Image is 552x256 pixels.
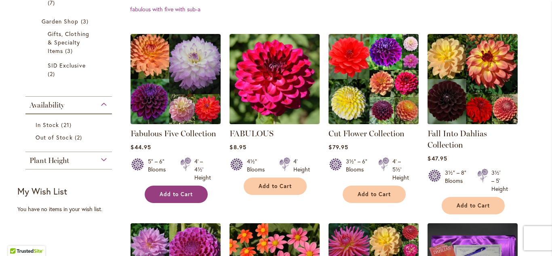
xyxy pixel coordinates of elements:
[131,118,221,126] a: Fabulous Five Collection
[358,191,391,198] span: Add to Cart
[42,17,98,25] a: Garden Shop
[428,34,518,124] img: Fall Into Dahlias Collection
[131,129,216,138] a: Fabulous Five Collection
[259,183,292,190] span: Add to Cart
[145,186,208,203] button: Add to Cart
[6,227,29,250] iframe: Launch Accessibility Center
[65,47,75,55] span: 3
[48,61,92,78] a: SID Exclusive
[428,154,447,162] span: $47.95
[329,129,405,138] a: Cut Flower Collection
[428,118,518,126] a: Fall Into Dahlias Collection
[230,34,320,124] img: FABULOUS
[230,118,320,126] a: FABULOUS
[36,121,104,129] a: In Stock 21
[48,61,86,69] span: SID Exclusive
[81,17,91,25] span: 3
[17,185,67,197] strong: My Wish List
[17,205,125,213] div: You have no items in your wish list.
[130,5,200,13] a: fabulous with five with sub-a
[457,202,490,209] span: Add to Cart
[36,133,73,141] span: Out of Stock
[75,133,84,142] span: 2
[42,17,79,25] span: Garden Shop
[392,157,409,182] div: 4' – 5½' Height
[131,34,221,124] img: Fabulous Five Collection
[48,70,57,78] span: 2
[194,157,211,182] div: 4' – 4½' Height
[428,129,487,150] a: Fall Into Dahlias Collection
[148,157,171,182] div: 5" – 6" Blooms
[160,191,193,198] span: Add to Cart
[346,157,369,182] div: 3½" – 6" Blooms
[230,129,274,138] a: FABULOUS
[343,186,406,203] button: Add to Cart
[48,30,92,55] a: Gifts, Clothing &amp; Specialty Items
[61,121,73,129] span: 21
[491,169,508,193] div: 3½' – 5' Height
[29,156,69,165] span: Plant Height
[36,121,59,129] span: In Stock
[445,169,468,193] div: 3½" – 8" Blooms
[48,30,89,55] span: Gifts, Clothing & Specialty Items
[230,143,246,151] span: $8.95
[244,178,307,195] button: Add to Cart
[131,143,151,151] span: $44.95
[442,197,505,214] button: Add to Cart
[329,34,419,124] img: CUT FLOWER COLLECTION
[329,118,419,126] a: CUT FLOWER COLLECTION
[247,157,270,173] div: 4½" Blooms
[36,133,104,142] a: Out of Stock 2
[29,101,64,110] span: Availability
[293,157,310,173] div: 4' Height
[329,143,348,151] span: $79.95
